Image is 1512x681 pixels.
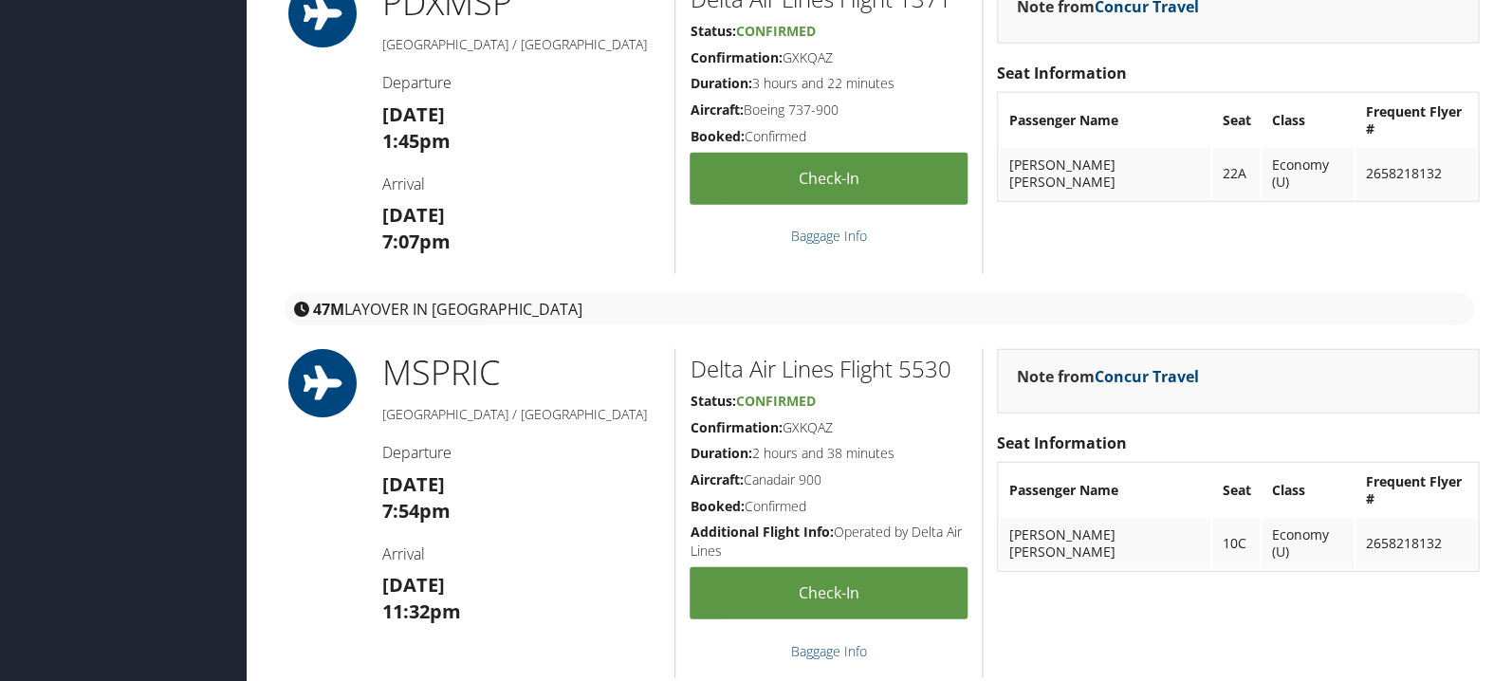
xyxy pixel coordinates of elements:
th: Passenger Name [1000,95,1210,146]
strong: Duration: [690,74,751,92]
h1: MSP RIC [382,349,661,396]
h5: Confirmed [690,127,968,146]
h5: 3 hours and 22 minutes [690,74,968,93]
td: Economy (U) [1262,518,1354,569]
h5: Operated by Delta Air Lines [690,523,968,560]
h4: Arrival [382,174,661,194]
th: Frequent Flyer # [1355,465,1476,516]
h4: Departure [382,442,661,463]
strong: Booked: [690,127,744,145]
h5: GXKQAZ [690,418,968,437]
td: [PERSON_NAME] [PERSON_NAME] [1000,148,1210,199]
h5: Boeing 737-900 [690,101,968,120]
strong: [DATE] [382,572,445,598]
h5: 2 hours and 38 minutes [690,444,968,463]
strong: Confirmation: [690,48,782,66]
strong: Seat Information [997,63,1127,83]
a: Check-in [690,567,968,619]
strong: [DATE] [382,101,445,127]
strong: Additional Flight Info: [690,523,833,541]
span: Confirmed [735,392,815,410]
a: Baggage Info [791,227,867,245]
th: Seat [1212,465,1260,516]
th: Seat [1212,95,1260,146]
strong: [DATE] [382,471,445,497]
th: Frequent Flyer # [1355,95,1476,146]
td: 22A [1212,148,1260,199]
a: Check-in [690,153,968,205]
h2: Delta Air Lines Flight 5530 [690,353,968,385]
th: Passenger Name [1000,465,1210,516]
strong: 7:07pm [382,229,451,254]
h5: [GEOGRAPHIC_DATA] / [GEOGRAPHIC_DATA] [382,35,661,54]
h5: [GEOGRAPHIC_DATA] / [GEOGRAPHIC_DATA] [382,405,661,424]
strong: Note from [1017,366,1199,387]
strong: Status: [690,392,735,410]
h5: Confirmed [690,497,968,516]
strong: 7:54pm [382,498,451,524]
td: 2658218132 [1355,518,1476,569]
td: 2658218132 [1355,148,1476,199]
span: Confirmed [735,22,815,40]
h4: Departure [382,72,661,93]
strong: 11:32pm [382,598,461,624]
h4: Arrival [382,543,661,564]
a: Concur Travel [1095,366,1199,387]
td: 10C [1212,518,1260,569]
div: layover in [GEOGRAPHIC_DATA] [285,293,1474,325]
h5: Canadair 900 [690,470,968,489]
td: [PERSON_NAME] [PERSON_NAME] [1000,518,1210,569]
strong: Seat Information [997,433,1127,453]
strong: Status: [690,22,735,40]
strong: 1:45pm [382,128,451,154]
th: Class [1262,465,1354,516]
strong: Aircraft: [690,101,743,119]
strong: 47M [313,299,344,320]
h5: GXKQAZ [690,48,968,67]
strong: Aircraft: [690,470,743,488]
th: Class [1262,95,1354,146]
td: Economy (U) [1262,148,1354,199]
strong: Duration: [690,444,751,462]
a: Baggage Info [791,642,867,660]
strong: Confirmation: [690,418,782,436]
strong: Booked: [690,497,744,515]
strong: [DATE] [382,202,445,228]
